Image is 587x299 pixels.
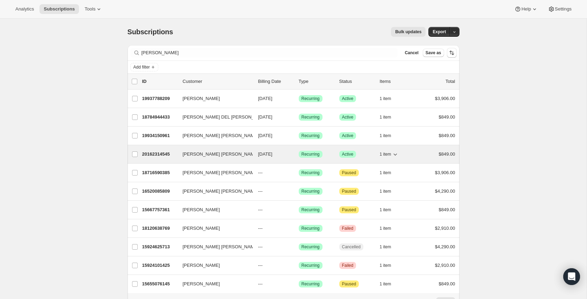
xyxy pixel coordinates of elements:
button: Add filter [130,63,158,71]
button: Save as [423,49,444,57]
button: [PERSON_NAME] [179,204,248,215]
span: --- [258,244,263,249]
p: Customer [183,78,253,85]
div: 18120638769[PERSON_NAME]---SuccessRecurringCriticalFailed1 item$2,910.00 [142,223,455,233]
span: Add filter [133,64,150,70]
div: 15655076145[PERSON_NAME]---SuccessRecurringAttentionPaused1 item$849.00 [142,279,455,289]
span: Recurring [302,114,320,120]
span: --- [258,188,263,194]
span: Recurring [302,226,320,231]
button: [PERSON_NAME] [179,278,248,290]
span: Failed [342,226,354,231]
span: Tools [85,6,95,12]
span: Bulk updates [395,29,421,35]
span: Recurring [302,207,320,213]
span: [PERSON_NAME] [183,225,220,232]
span: [DATE] [258,96,273,101]
span: $849.00 [439,281,455,286]
span: 1 item [380,151,391,157]
span: $2,910.00 [435,263,455,268]
p: 15655076145 [142,280,177,287]
button: [PERSON_NAME] DEL [PERSON_NAME] [179,112,248,123]
button: Subscriptions [39,4,79,14]
span: --- [258,281,263,286]
span: Help [521,6,531,12]
span: [PERSON_NAME] [PERSON_NAME] [183,132,259,139]
span: 1 item [380,226,391,231]
p: ID [142,78,177,85]
span: --- [258,226,263,231]
span: --- [258,207,263,212]
button: [PERSON_NAME] [PERSON_NAME] [179,149,248,160]
button: [PERSON_NAME] [179,260,248,271]
button: Settings [544,4,576,14]
button: 1 item [380,205,399,215]
p: 15924625713 [142,243,177,250]
span: 1 item [380,170,391,176]
span: Active [342,151,354,157]
span: [DATE] [258,133,273,138]
p: 15667757361 [142,206,177,213]
p: 16520085809 [142,188,177,195]
span: 1 item [380,133,391,138]
span: [PERSON_NAME] [183,206,220,213]
input: Filter subscribers [142,48,398,58]
button: 1 item [380,223,399,233]
span: --- [258,263,263,268]
span: $2,910.00 [435,226,455,231]
span: Recurring [302,170,320,176]
span: 1 item [380,114,391,120]
span: Paused [342,207,356,213]
div: 15667757361[PERSON_NAME]---SuccessRecurringAttentionPaused1 item$849.00 [142,205,455,215]
span: Recurring [302,263,320,268]
span: Save as [426,50,441,56]
button: Sort the results [447,48,457,58]
span: [PERSON_NAME] [PERSON_NAME] [183,151,259,158]
button: 1 item [380,94,399,104]
span: $849.00 [439,151,455,157]
div: Type [299,78,334,85]
button: Export [428,27,450,37]
span: 1 item [380,263,391,268]
div: Open Intercom Messenger [563,268,580,285]
span: $4,290.00 [435,244,455,249]
span: Analytics [15,6,34,12]
span: Failed [342,263,354,268]
span: Cancelled [342,244,361,250]
span: [PERSON_NAME] [183,280,220,287]
span: Recurring [302,244,320,250]
p: Status [339,78,374,85]
span: Subscriptions [44,6,75,12]
button: [PERSON_NAME] [179,93,248,104]
span: [PERSON_NAME] [183,262,220,269]
div: Items [380,78,415,85]
div: 15924625713[PERSON_NAME] [PERSON_NAME]---SuccessRecurringCancelled1 item$4,290.00 [142,242,455,252]
button: Bulk updates [391,27,426,37]
button: Cancel [402,49,421,57]
button: Help [510,4,542,14]
span: Recurring [302,281,320,287]
span: [PERSON_NAME] [PERSON_NAME] [183,243,259,250]
span: Recurring [302,96,320,101]
p: Billing Date [258,78,293,85]
button: 1 item [380,168,399,178]
div: 16520085809[PERSON_NAME] [PERSON_NAME]---SuccessRecurringAttentionPaused1 item$4,290.00 [142,186,455,196]
button: 1 item [380,279,399,289]
span: Recurring [302,188,320,194]
button: 1 item [380,186,399,196]
button: [PERSON_NAME] [PERSON_NAME] [179,186,248,197]
p: 20162314545 [142,151,177,158]
span: Paused [342,281,356,287]
span: Paused [342,188,356,194]
span: $3,906.00 [435,96,455,101]
span: Export [433,29,446,35]
span: Cancel [405,50,418,56]
p: 15924101425 [142,262,177,269]
span: 1 item [380,207,391,213]
button: [PERSON_NAME] [PERSON_NAME] [179,167,248,178]
button: 1 item [380,242,399,252]
span: 1 item [380,96,391,101]
span: Recurring [302,151,320,157]
span: 1 item [380,281,391,287]
p: 18716590385 [142,169,177,176]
